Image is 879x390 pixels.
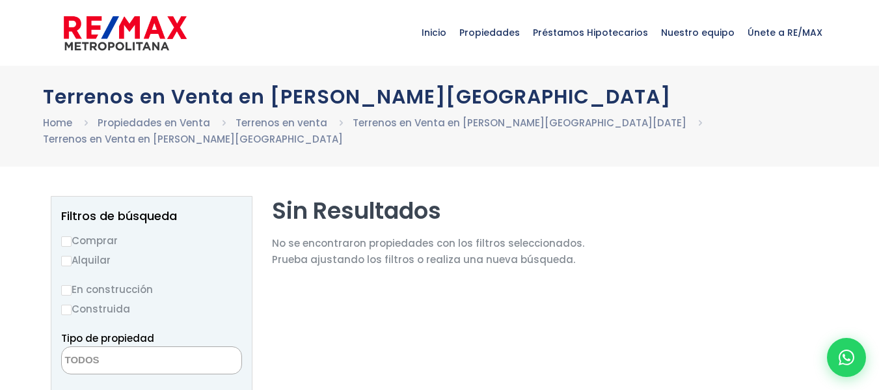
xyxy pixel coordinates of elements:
[61,210,242,223] h2: Filtros de búsqueda
[64,14,187,53] img: remax-metropolitana-logo
[741,13,829,52] span: Únete a RE/MAX
[61,305,72,315] input: Construida
[272,235,584,268] p: No se encontraron propiedades con los filtros seleccionados. Prueba ajustando los filtros o reali...
[61,331,154,345] span: Tipo de propiedad
[98,116,210,130] a: Propiedades en Venta
[272,196,584,225] h2: Sin Resultados
[61,285,72,296] input: En construcción
[453,13,526,52] span: Propiedades
[61,281,242,298] label: En construcción
[61,232,242,249] label: Comprar
[43,85,837,108] h1: Terrenos en Venta en [PERSON_NAME][GEOGRAPHIC_DATA]
[43,131,343,147] li: Terrenos en Venta en [PERSON_NAME][GEOGRAPHIC_DATA]
[61,236,72,247] input: Comprar
[353,116,686,130] a: Terrenos en Venta en [PERSON_NAME][GEOGRAPHIC_DATA][DATE]
[415,13,453,52] span: Inicio
[655,13,741,52] span: Nuestro equipo
[526,13,655,52] span: Préstamos Hipotecarios
[62,347,188,375] textarea: Search
[61,301,242,317] label: Construida
[61,252,242,268] label: Alquilar
[61,256,72,266] input: Alquilar
[43,116,72,130] a: Home
[236,116,327,130] a: Terrenos en venta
